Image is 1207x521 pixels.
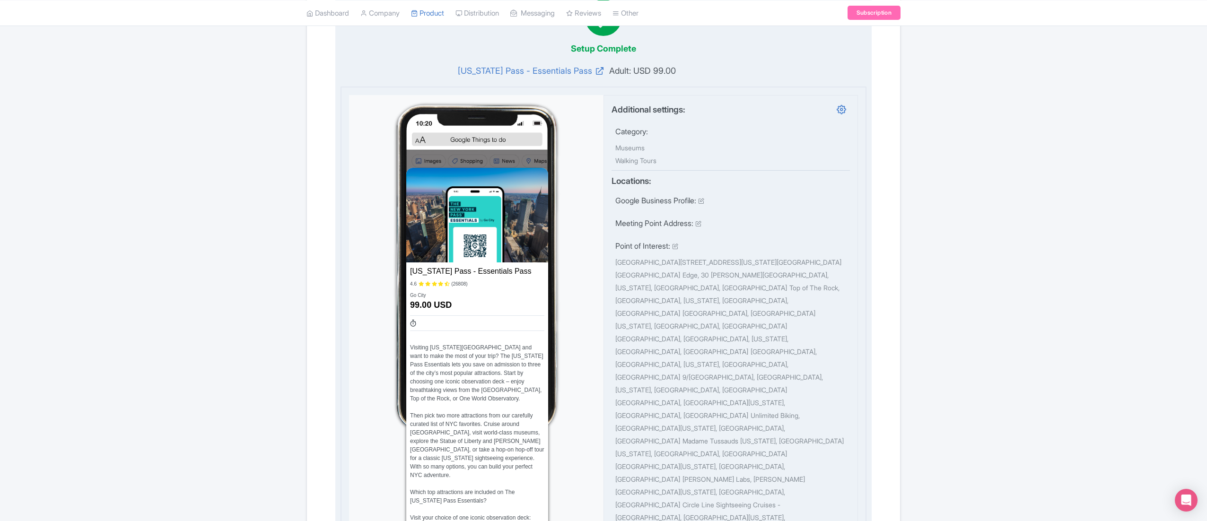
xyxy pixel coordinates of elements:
div: Go City [410,292,426,299]
span: Setup Complete [571,43,636,53]
div: (26808) [451,280,467,288]
img: fjhbivlxm2tgf8ilv8h2.png [406,168,548,262]
span: Madame Tussauds [US_STATE], [GEOGRAPHIC_DATA][US_STATE], [GEOGRAPHIC_DATA], [GEOGRAPHIC_DATA] [615,437,844,458]
label: Meeting Point Address: [615,217,693,229]
span: Edge, 30 [PERSON_NAME][GEOGRAPHIC_DATA], [US_STATE], [GEOGRAPHIC_DATA], [GEOGRAPHIC_DATA] [615,271,829,292]
span: Adult: USD 99.00 [603,64,857,77]
span: 9/[GEOGRAPHIC_DATA], [GEOGRAPHIC_DATA], [US_STATE], [GEOGRAPHIC_DATA], [GEOGRAPHIC_DATA] [615,373,823,394]
img: Google TTD [392,103,560,434]
span: [PERSON_NAME] Labs, [PERSON_NAME][GEOGRAPHIC_DATA][US_STATE], [GEOGRAPHIC_DATA], [GEOGRAPHIC_DATA] [615,475,805,509]
span: Top of The Rock, [GEOGRAPHIC_DATA], [US_STATE], [GEOGRAPHIC_DATA], [GEOGRAPHIC_DATA] [615,284,840,317]
span: Walking Tours [615,156,656,165]
span: [GEOGRAPHIC_DATA], [GEOGRAPHIC_DATA], [US_STATE], [GEOGRAPHIC_DATA], [GEOGRAPHIC_DATA] [615,347,817,381]
span: [GEOGRAPHIC_DATA][STREET_ADDRESS][US_STATE][GEOGRAPHIC_DATA][GEOGRAPHIC_DATA] [615,258,841,279]
label: Additional settings: [612,103,685,117]
div: 4.6 [410,280,417,288]
label: Google Business Profile: [615,195,696,206]
span: [GEOGRAPHIC_DATA], [GEOGRAPHIC_DATA][US_STATE], [GEOGRAPHIC_DATA], [GEOGRAPHIC_DATA] [615,309,815,330]
div: [US_STATE] Pass - Essentials Pass [410,266,531,277]
label: Locations: [612,174,651,187]
span: Museums [615,144,645,152]
span: [GEOGRAPHIC_DATA], [GEOGRAPHIC_DATA][US_STATE], [GEOGRAPHIC_DATA], [GEOGRAPHIC_DATA] [615,399,785,419]
span: [GEOGRAPHIC_DATA], [GEOGRAPHIC_DATA], [US_STATE], [GEOGRAPHIC_DATA], [GEOGRAPHIC_DATA] [615,335,788,356]
a: Subscription [848,6,901,20]
span: Unlimited Biking, [GEOGRAPHIC_DATA][US_STATE], [GEOGRAPHIC_DATA], [GEOGRAPHIC_DATA] [615,411,800,445]
a: [US_STATE] Pass - Essentials Pass [350,64,603,77]
div: 99.00 USD [410,299,544,312]
label: Point of Interest: [615,240,670,252]
label: Category: [615,126,648,137]
span: [GEOGRAPHIC_DATA][US_STATE], [GEOGRAPHIC_DATA], [GEOGRAPHIC_DATA] [615,462,785,483]
div: Open Intercom Messenger [1175,489,1198,512]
